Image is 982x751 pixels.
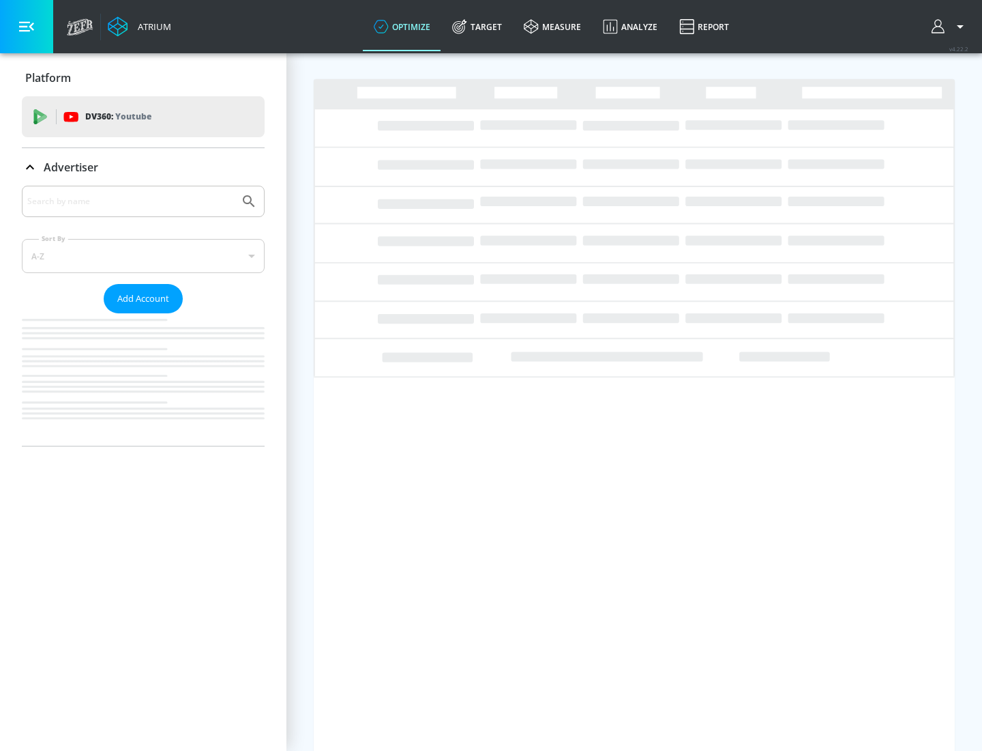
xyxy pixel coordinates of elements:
nav: list of Advertiser [22,313,265,446]
input: Search by name [27,193,234,210]
p: Advertiser [44,160,98,175]
div: Advertiser [22,148,265,186]
p: DV360: [85,109,151,124]
p: Platform [25,70,71,85]
a: Target [441,2,513,51]
div: DV360: Youtube [22,96,265,137]
a: optimize [363,2,441,51]
p: Youtube [115,109,151,124]
a: Analyze [592,2,668,51]
div: Atrium [132,20,171,33]
a: measure [513,2,592,51]
span: v 4.22.2 [949,45,968,53]
span: Add Account [117,291,169,307]
label: Sort By [39,234,68,243]
a: Atrium [108,16,171,37]
div: A-Z [22,239,265,273]
div: Advertiser [22,186,265,446]
div: Platform [22,59,265,97]
button: Add Account [104,284,183,313]
a: Report [668,2,740,51]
